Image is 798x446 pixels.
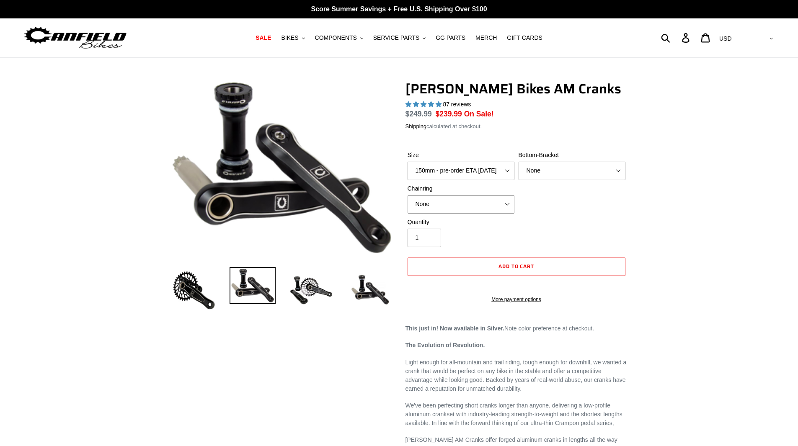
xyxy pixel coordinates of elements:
[436,34,465,41] span: GG PARTS
[507,34,542,41] span: GIFT CARDS
[436,110,462,118] span: $239.99
[347,267,393,313] img: Load image into Gallery viewer, CANFIELD-AM_DH-CRANKS
[408,184,514,193] label: Chainring
[475,34,497,41] span: MERCH
[471,32,501,44] a: MERCH
[251,32,275,44] a: SALE
[315,34,357,41] span: COMPONENTS
[281,34,298,41] span: BIKES
[405,110,432,118] s: $249.99
[171,267,217,313] img: Load image into Gallery viewer, Canfield Bikes AM Cranks
[464,108,494,119] span: On Sale!
[408,296,625,303] a: More payment options
[288,267,334,313] img: Load image into Gallery viewer, Canfield Bikes AM Cranks
[498,262,535,270] span: Add to cart
[369,32,430,44] button: SERVICE PARTS
[408,218,514,227] label: Quantity
[373,34,419,41] span: SERVICE PARTS
[277,32,309,44] button: BIKES
[408,258,625,276] button: Add to cart
[405,101,443,108] span: 4.97 stars
[405,122,628,131] div: calculated at checkout.
[443,101,471,108] span: 87 reviews
[311,32,367,44] button: COMPONENTS
[23,25,128,51] img: Canfield Bikes
[405,123,427,130] a: Shipping
[405,325,505,332] strong: This just in! Now available in Silver.
[431,32,470,44] a: GG PARTS
[519,151,625,160] label: Bottom-Bracket
[405,358,628,393] p: Light enough for all-mountain and trail riding, tough enough for downhill, we wanted a crank that...
[230,267,276,304] img: Load image into Gallery viewer, Canfield Cranks
[405,401,628,428] p: We've been perfecting short cranks longer than anyone, delivering a low-profile aluminum crankset...
[503,32,547,44] a: GIFT CARDS
[405,81,628,97] h1: [PERSON_NAME] Bikes AM Cranks
[256,34,271,41] span: SALE
[405,342,485,348] strong: The Evolution of Revolution.
[405,324,628,333] p: Note color preference at checkout.
[408,151,514,160] label: Size
[666,28,687,47] input: Search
